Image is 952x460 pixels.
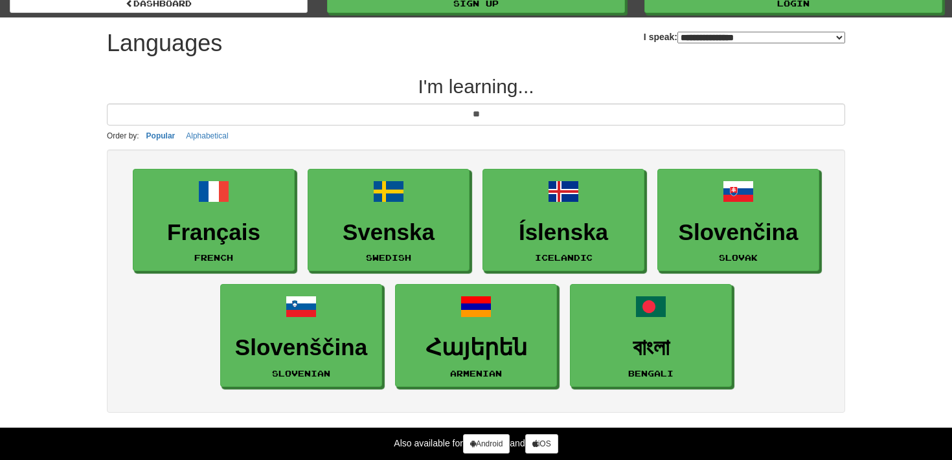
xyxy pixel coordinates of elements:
small: French [194,253,233,262]
small: Slovenian [272,369,330,378]
small: Slovak [719,253,758,262]
a: SlovenščinaSlovenian [220,284,382,387]
a: Android [463,434,510,454]
h3: Íslenska [490,220,637,245]
a: ՀայերենArmenian [395,284,557,387]
button: Alphabetical [182,129,232,143]
h3: বাংলা [577,335,725,360]
h3: Français [140,220,288,245]
h3: Svenska [315,220,462,245]
small: Bengali [628,369,674,378]
h2: I'm learning... [107,76,845,97]
small: Order by: [107,131,139,140]
a: SvenskaSwedish [308,169,470,272]
label: I speak: [644,30,845,43]
h1: Languages [107,30,222,56]
small: Swedish [366,253,411,262]
a: iOS [525,434,558,454]
button: Popular [142,129,179,143]
select: I speak: [677,32,845,43]
h3: Հայերեն [402,335,550,360]
a: SlovenčinaSlovak [657,169,819,272]
h3: Slovenčina [664,220,812,245]
a: বাংলাBengali [570,284,732,387]
small: Icelandic [535,253,593,262]
a: FrançaisFrench [133,169,295,272]
h3: Slovenščina [227,335,375,360]
small: Armenian [450,369,502,378]
a: ÍslenskaIcelandic [482,169,644,272]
